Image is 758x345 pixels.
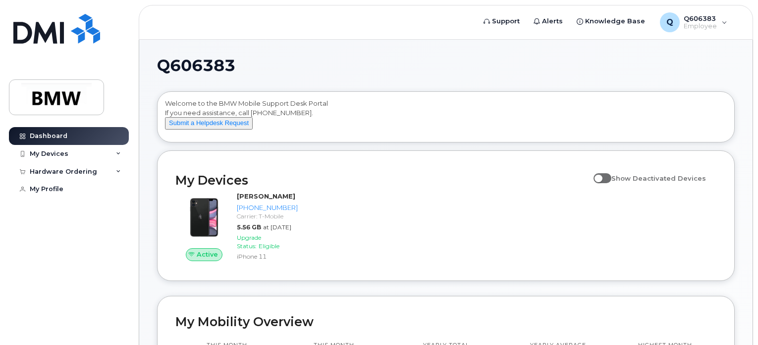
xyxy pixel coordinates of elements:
span: Q606383 [157,58,235,73]
span: Eligible [259,242,279,250]
strong: [PERSON_NAME] [237,192,295,200]
span: Active [197,250,218,259]
span: Show Deactivated Devices [611,174,706,182]
a: Active[PERSON_NAME][PHONE_NUMBER]Carrier: T-Mobile5.56 GBat [DATE]Upgrade Status:EligibleiPhone 11 [175,192,302,263]
span: at [DATE] [263,223,291,231]
span: Upgrade Status: [237,234,261,250]
input: Show Deactivated Devices [594,169,601,177]
span: 5.56 GB [237,223,261,231]
div: iPhone 11 [237,252,298,261]
h2: My Mobility Overview [175,314,716,329]
h2: My Devices [175,173,589,188]
div: [PHONE_NUMBER] [237,203,298,212]
button: Submit a Helpdesk Request [165,117,253,130]
img: iPhone_11.jpg [183,197,225,238]
a: Submit a Helpdesk Request [165,119,253,127]
div: Carrier: T-Mobile [237,212,298,220]
div: Welcome to the BMW Mobile Support Desk Portal If you need assistance, call [PHONE_NUMBER]. [165,99,727,138]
